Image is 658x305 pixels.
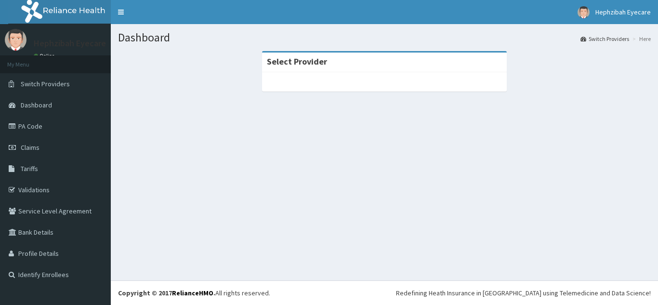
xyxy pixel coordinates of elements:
a: Switch Providers [580,35,629,43]
img: User Image [5,29,26,51]
span: Hephzibah Eyecare [595,8,651,16]
img: User Image [578,6,590,18]
strong: Select Provider [267,56,327,67]
strong: Copyright © 2017 . [118,289,215,297]
li: Here [630,35,651,43]
footer: All rights reserved. [111,280,658,305]
h1: Dashboard [118,31,651,44]
span: Claims [21,143,39,152]
a: RelianceHMO [172,289,213,297]
a: Online [34,53,57,59]
span: Dashboard [21,101,52,109]
span: Tariffs [21,164,38,173]
span: Switch Providers [21,80,70,88]
div: Redefining Heath Insurance in [GEOGRAPHIC_DATA] using Telemedicine and Data Science! [396,288,651,298]
p: Hephzibah Eyecare [34,39,106,48]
